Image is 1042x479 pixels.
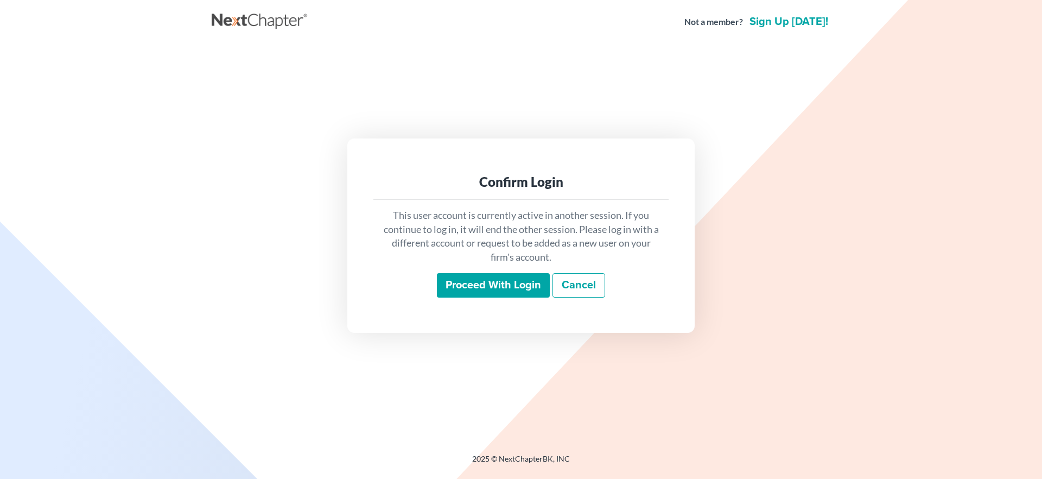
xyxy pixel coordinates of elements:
input: Proceed with login [437,273,550,298]
p: This user account is currently active in another session. If you continue to log in, it will end ... [382,209,660,264]
a: Cancel [552,273,605,298]
a: Sign up [DATE]! [747,16,830,27]
strong: Not a member? [684,16,743,28]
div: 2025 © NextChapterBK, INC [212,453,830,473]
div: Confirm Login [382,173,660,191]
